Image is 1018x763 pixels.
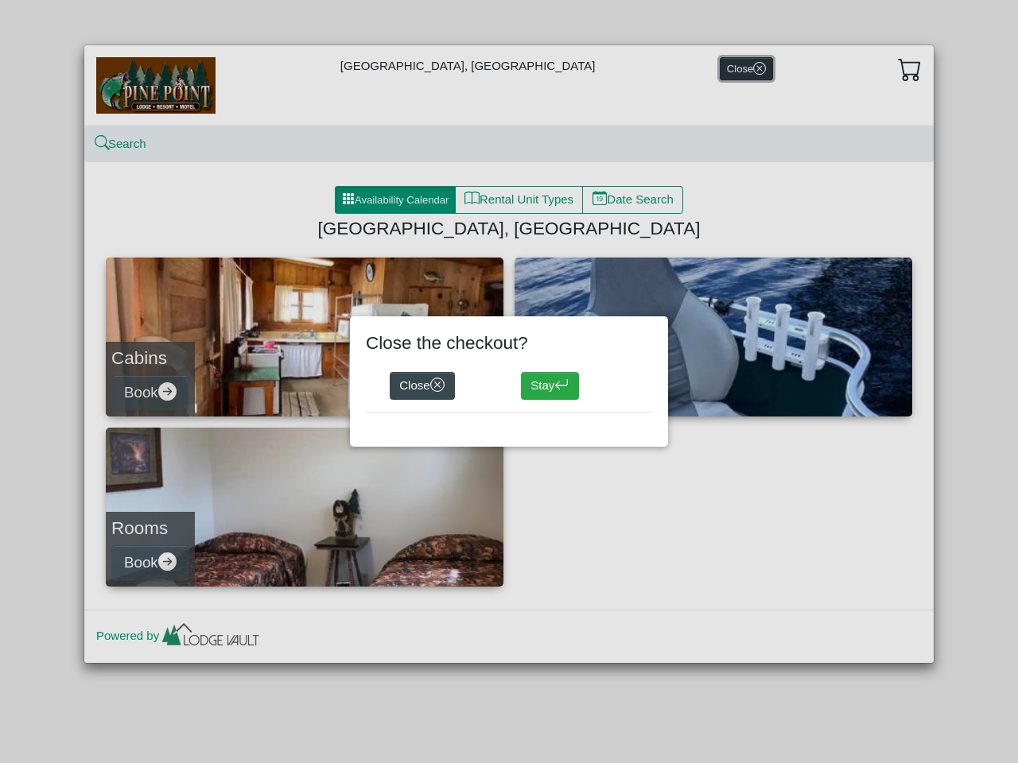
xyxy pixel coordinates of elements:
svg: x circle [430,378,445,393]
button: Stayarrow return left [521,372,579,401]
button: Closex circle [390,372,455,401]
h4: Close the checkout? [366,332,652,354]
div: [GEOGRAPHIC_DATA], [GEOGRAPHIC_DATA] [84,45,934,126]
svg: arrow return left [554,378,569,393]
